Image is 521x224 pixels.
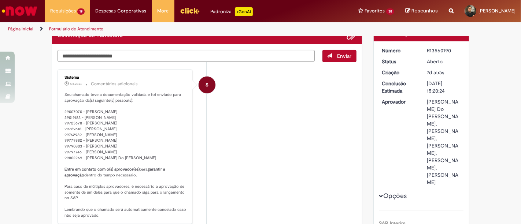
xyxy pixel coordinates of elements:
[379,31,440,37] span: Sua solicitação foi enviada
[91,81,138,87] small: Comentários adicionais
[211,7,253,16] div: Padroniza
[427,69,444,76] span: 7d atrás
[386,8,394,15] span: 38
[427,69,444,76] time: 23/09/2025 16:20:20
[427,69,461,76] div: 23/09/2025 16:20:20
[199,76,215,93] div: System
[478,8,516,14] span: [PERSON_NAME]
[322,50,356,62] button: Enviar
[58,50,315,62] textarea: Digite sua mensagem aqui...
[427,47,461,54] div: R13560190
[70,82,82,86] span: 5d atrás
[64,75,186,80] div: Sistema
[337,53,352,59] span: Enviar
[377,80,422,94] dt: Conclusão Estimada
[8,26,33,32] a: Página inicial
[5,22,342,36] ul: Trilhas de página
[427,80,461,94] div: [DATE] 15:20:24
[77,8,85,15] span: 19
[70,82,82,86] time: 25/09/2025 19:59:52
[64,92,186,218] p: Seu chamado teve a documentação validada e foi enviado para aprovação da(s) seguinte(s) pessoa(s)...
[405,8,438,15] a: Rascunhos
[1,4,38,18] img: ServiceNow
[64,167,140,172] b: Entre em contato com o(s) aprovador(es)
[411,7,438,14] span: Rascunhos
[235,7,253,16] p: +GenAi
[365,7,385,15] span: Favoritos
[96,7,147,15] span: Despesas Corporativas
[58,32,123,39] h2: Solicitação de numerário Histórico de tíquete
[49,26,103,32] a: Formulário de Atendimento
[427,58,461,65] div: Aberto
[377,47,422,54] dt: Número
[180,5,200,16] img: click_logo_yellow_360x200.png
[377,98,422,105] dt: Aprovador
[50,7,76,15] span: Requisições
[377,69,422,76] dt: Criação
[377,58,422,65] dt: Status
[158,7,169,15] span: More
[427,98,461,186] div: [PERSON_NAME] Do [PERSON_NAME], [PERSON_NAME], [PERSON_NAME], [PERSON_NAME], [PERSON_NAME]
[206,76,208,94] span: S
[64,167,166,178] b: garantir a aprovação
[347,31,356,40] button: Adicionar anexos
